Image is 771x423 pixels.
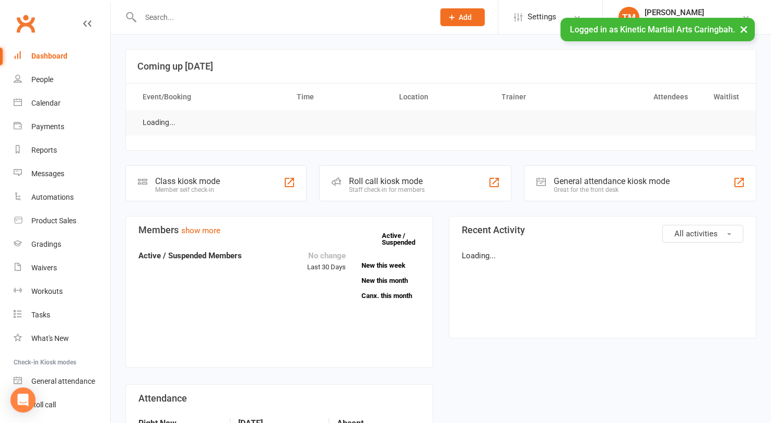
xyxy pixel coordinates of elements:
[14,115,110,139] a: Payments
[31,146,57,154] div: Reports
[31,334,69,342] div: What's New
[349,176,425,186] div: Roll call kiosk mode
[138,393,420,404] h3: Attendance
[382,224,428,254] a: Active / Suspended
[14,280,110,303] a: Workouts
[645,8,742,17] div: [PERSON_NAME]
[462,225,743,235] h3: Recent Activity
[31,311,50,319] div: Tasks
[31,52,67,60] div: Dashboard
[31,264,57,272] div: Waivers
[554,176,670,186] div: General attendance kiosk mode
[14,139,110,162] a: Reports
[14,393,110,417] a: Roll call
[528,5,556,29] span: Settings
[31,122,64,131] div: Payments
[14,44,110,68] a: Dashboard
[361,292,420,299] a: Canx. this month
[31,169,64,178] div: Messages
[594,84,697,110] th: Attendees
[674,229,718,238] span: All activities
[31,287,63,295] div: Workouts
[31,99,61,107] div: Calendar
[14,256,110,280] a: Waivers
[349,186,425,193] div: Staff check-in for members
[14,92,110,115] a: Calendar
[137,10,427,25] input: Search...
[14,68,110,92] a: People
[155,176,220,186] div: Class kiosk mode
[697,84,749,110] th: Waitlist
[14,327,110,350] a: What's New
[14,370,110,393] a: General attendance kiosk mode
[390,84,492,110] th: Location
[307,249,346,273] div: Last 30 Days
[138,251,242,260] strong: Active / Suspended Members
[31,193,74,201] div: Automations
[307,249,346,262] div: No change
[734,18,753,40] button: ×
[13,10,39,37] a: Clubworx
[459,13,472,21] span: Add
[14,209,110,233] a: Product Sales
[31,401,56,409] div: Roll call
[133,110,185,135] td: Loading...
[31,216,76,225] div: Product Sales
[618,7,639,28] div: TM
[31,377,95,385] div: General attendance
[138,225,420,235] h3: Members
[10,387,36,413] div: Open Intercom Messenger
[662,225,743,243] button: All activities
[361,277,420,284] a: New this month
[14,186,110,209] a: Automations
[462,249,743,262] p: Loading...
[137,61,744,72] h3: Coming up [DATE]
[440,8,485,26] button: Add
[133,84,287,110] th: Event/Booking
[31,75,53,84] div: People
[14,162,110,186] a: Messages
[361,262,420,269] a: New this week
[554,186,670,193] div: Great for the front desk
[181,226,220,235] a: show more
[155,186,220,193] div: Member self check-in
[14,233,110,256] a: Gradings
[492,84,594,110] th: Trainer
[287,84,390,110] th: Time
[570,25,735,35] span: Logged in as Kinetic Martial Arts Caringbah.
[645,17,742,27] div: Kinetic Martial Arts Caringbah
[31,240,61,248] div: Gradings
[14,303,110,327] a: Tasks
